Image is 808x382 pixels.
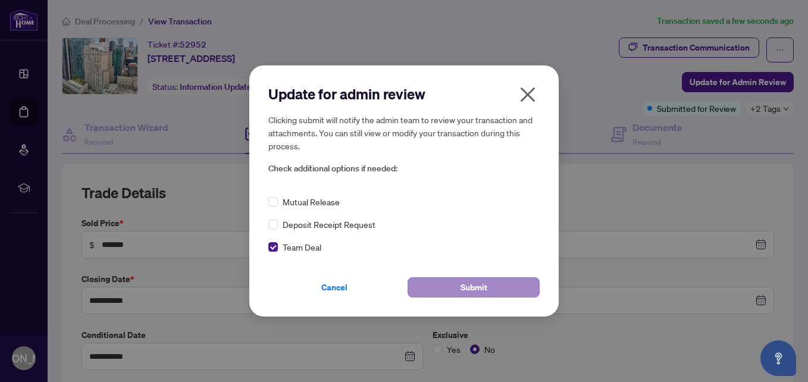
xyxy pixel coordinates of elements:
[268,162,540,176] span: Check additional options if needed:
[518,85,537,104] span: close
[268,277,400,298] button: Cancel
[760,340,796,376] button: Open asap
[461,278,487,297] span: Submit
[321,278,347,297] span: Cancel
[268,84,540,104] h2: Update for admin review
[283,218,375,231] span: Deposit Receipt Request
[408,277,540,298] button: Submit
[283,195,340,208] span: Mutual Release
[283,240,321,253] span: Team Deal
[268,113,540,152] h5: Clicking submit will notify the admin team to review your transaction and attachments. You can st...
